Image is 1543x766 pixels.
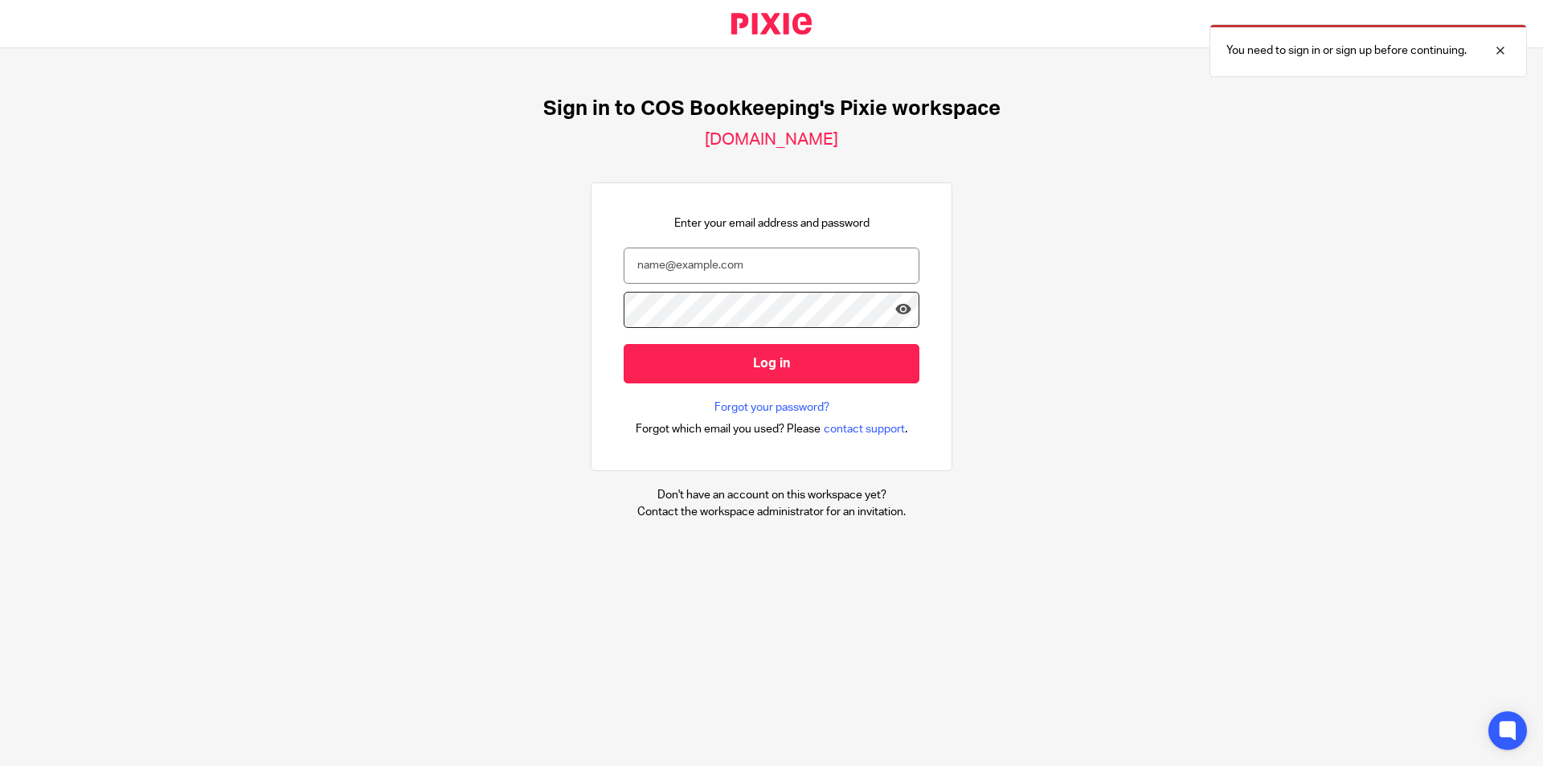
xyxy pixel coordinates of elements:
[714,399,829,416] a: Forgot your password?
[637,504,906,520] p: Contact the workspace administrator for an invitation.
[1226,43,1467,59] p: You need to sign in or sign up before continuing.
[624,344,919,383] input: Log in
[636,421,821,437] span: Forgot which email you used? Please
[637,487,906,503] p: Don't have an account on this workspace yet?
[705,129,838,150] h2: [DOMAIN_NAME]
[824,421,905,437] span: contact support
[674,215,870,231] p: Enter your email address and password
[543,96,1001,121] h1: Sign in to COS Bookkeeping's Pixie workspace
[624,248,919,284] input: name@example.com
[636,420,908,438] div: .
